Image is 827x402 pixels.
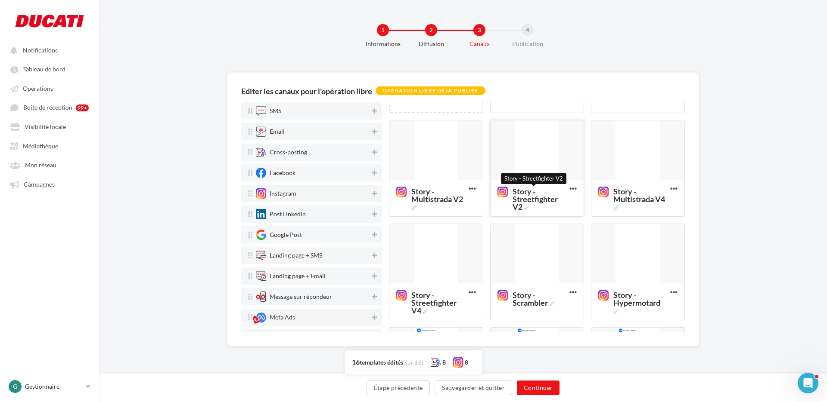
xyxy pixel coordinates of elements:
span: Story - Scrambler [513,291,566,307]
span: Story - Multistrada V4 [598,187,670,197]
div: 2 [425,24,437,36]
button: Étape précédente [367,381,430,395]
div: Editer les canaux pour l'opération libre [241,87,372,95]
div: 8 [442,358,446,367]
span: Story - Multistrada V4 [613,187,667,211]
span: Story - Hypermotard [598,291,670,301]
div: Cross-posting [270,149,307,155]
div: Diffusion [404,40,459,48]
div: 1 [377,24,389,36]
div: Email [270,129,285,135]
div: SMS [270,108,281,114]
span: Story - Hypermotard [613,291,667,314]
p: Gestionnaire [25,382,82,391]
div: Canaux [452,40,507,48]
span: Opérations [23,85,53,92]
span: Médiathèque [23,142,58,150]
span: templates édités [360,359,403,366]
span: Story - Streetfighter V2 [513,187,566,211]
button: Notifications [5,42,90,58]
div: Opération libre déjà publiée [376,86,485,95]
div: 99+ [76,104,89,111]
span: Story - Multistrada V2 [411,187,465,211]
span: Visibilité locale [25,123,66,131]
a: G Gestionnaire [7,378,92,395]
span: (sur 16) [403,359,424,366]
div: 4 [522,24,534,36]
button: Sauvegarder et quitter [435,381,512,395]
span: Story - Streetfighter V4 [411,291,465,314]
a: Opérations [5,80,94,96]
div: Story - Streetfighter V2 [501,173,566,184]
span: G [13,382,17,391]
span: Boîte de réception [23,104,72,111]
a: Tableau de bord [5,61,94,77]
span: Notifications [23,46,58,54]
div: Google Post [270,232,302,238]
div: Publication [500,40,555,48]
span: Story - Scrambler [497,291,569,301]
div: 8 [465,358,468,367]
div: Informations [355,40,410,48]
div: 3 [473,24,485,36]
div: Meta Ads [270,314,295,320]
span: Story - Multistrada V2 [396,187,468,197]
div: Instagram [270,190,296,196]
div: Message sur répondeur [270,294,332,300]
a: Visibilité locale [5,119,94,134]
a: Campagnes [5,176,94,192]
span: Campagnes [24,181,55,188]
a: Boîte de réception 99+ [5,99,94,115]
div: Post LinkedIn [270,211,306,217]
div: Landing page + Email [270,273,326,279]
div: Landing page + SMS [270,252,322,258]
a: Mon réseau [5,157,94,172]
a: Médiathèque [5,138,94,153]
span: Mon réseau [25,162,56,169]
button: Continuer [517,381,560,395]
span: 16 [352,358,360,366]
iframe: Intercom live chat [798,373,818,393]
span: Story - Streetfighter V4 [396,291,468,301]
span: Tableau de bord [23,66,65,73]
span: Story - Streetfighter V2 [497,187,569,197]
div: Facebook [270,170,295,176]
